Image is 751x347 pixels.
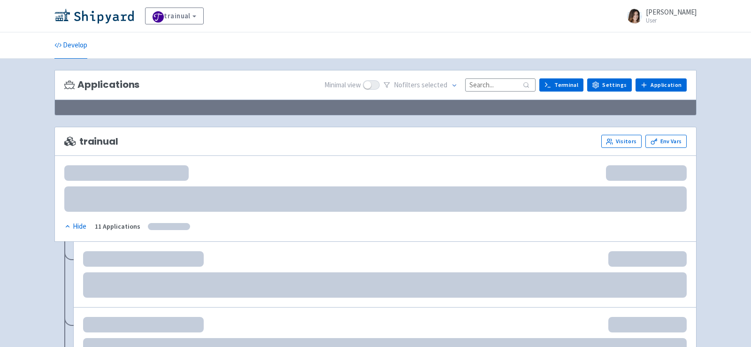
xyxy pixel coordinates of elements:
[421,80,447,89] span: selected
[64,221,87,232] button: Hide
[646,8,697,16] span: [PERSON_NAME]
[601,135,642,148] a: Visitors
[64,221,86,232] div: Hide
[645,135,687,148] a: Env Vars
[324,80,361,91] span: Minimal view
[465,78,536,91] input: Search...
[145,8,204,24] a: trainual
[64,79,139,90] h3: Applications
[587,78,632,92] a: Settings
[394,80,447,91] span: No filter s
[54,32,87,59] a: Develop
[54,8,134,23] img: Shipyard logo
[64,136,118,147] span: trainual
[636,78,687,92] a: Application
[95,221,140,232] div: 11 Applications
[621,8,697,23] a: [PERSON_NAME] User
[539,78,583,92] a: Terminal
[646,17,697,23] small: User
